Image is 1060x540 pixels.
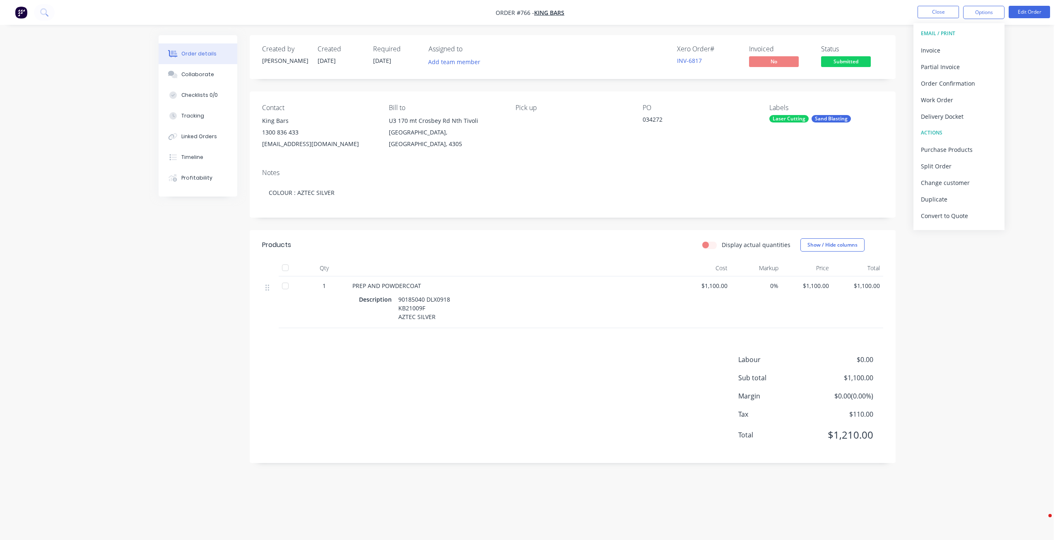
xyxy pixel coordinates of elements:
div: 1300 836 433 [262,127,376,138]
button: ACTIONS [913,125,1005,141]
div: Labels [769,104,883,112]
div: Partial Invoice [921,61,997,73]
span: $1,210.00 [812,427,873,442]
div: Linked Orders [181,133,217,140]
span: $1,100.00 [785,281,829,290]
div: U3 170 mt Crosbey Rd Nth Tivoli[GEOGRAPHIC_DATA], [GEOGRAPHIC_DATA], 4305 [389,115,502,150]
span: PREP AND POWDERCOAT [352,282,421,290]
button: Add team member [424,56,484,67]
div: King Bars1300 836 433[EMAIL_ADDRESS][DOMAIN_NAME] [262,115,376,150]
div: Convert to Quote [921,210,997,222]
div: EMAIL / PRINT [921,28,997,39]
button: Change customer [913,174,1005,191]
div: U3 170 mt Crosbey Rd Nth Tivoli [389,115,502,127]
div: Duplicate [921,193,997,205]
div: Checklists 0/0 [181,91,218,99]
div: Required [373,45,419,53]
div: Sand Blasting [812,115,851,122]
div: ACTIONS [921,127,997,138]
div: Delivery Docket [921,110,997,122]
div: Work Order [921,94,997,106]
img: Factory [15,6,27,19]
span: $0.00 ( 0.00 %) [812,391,873,401]
span: 1 [323,281,326,290]
div: 034272 [643,115,746,127]
button: Order Confirmation [913,75,1005,91]
label: Display actual quantities [722,240,790,249]
span: No [749,56,799,67]
div: Change customer [921,177,997,189]
div: Status [821,45,883,53]
div: Total [832,260,883,276]
button: Close [918,6,959,18]
div: [EMAIL_ADDRESS][DOMAIN_NAME] [262,138,376,150]
div: King Bars [262,115,376,127]
div: Profitability [181,174,212,182]
div: Order Confirmation [921,77,997,89]
span: Margin [738,391,812,401]
span: Tax [738,409,812,419]
div: Invoice [921,44,997,56]
button: Checklists 0/0 [159,85,237,106]
span: Labour [738,355,812,365]
span: $1,100.00 [684,281,728,290]
span: [DATE] [318,57,336,65]
button: Options [963,6,1005,19]
button: Work Order [913,91,1005,108]
div: Products [262,240,291,250]
div: Description [359,293,395,305]
div: Created [318,45,363,53]
button: Partial Invoice [913,58,1005,75]
div: Purchase Products [921,144,997,156]
button: Add team member [429,56,485,67]
span: $1,100.00 [812,373,873,383]
button: Delivery Docket [913,108,1005,125]
span: Submitted [821,56,871,67]
div: Tracking [181,112,204,120]
div: Qty [299,260,349,276]
div: PO [643,104,756,112]
a: INV-6817 [677,57,702,65]
button: EMAIL / PRINT [913,25,1005,42]
div: Collaborate [181,71,214,78]
div: Invoiced [749,45,811,53]
button: Edit Order [1009,6,1050,18]
div: Order details [181,50,217,58]
button: Archive [913,224,1005,240]
div: Cost [680,260,731,276]
div: COLOUR : AZTEC SILVER [262,180,883,205]
div: Pick up [516,104,629,112]
button: Purchase Products [913,141,1005,158]
span: $110.00 [812,409,873,419]
div: Archive [921,226,997,238]
div: Markup [731,260,782,276]
span: 0% [734,281,778,290]
button: Split Order [913,158,1005,174]
div: Contact [262,104,376,112]
div: [PERSON_NAME] [262,56,308,65]
div: Notes [262,169,883,177]
button: Tracking [159,106,237,126]
div: Xero Order # [677,45,739,53]
button: Timeline [159,147,237,168]
div: Assigned to [429,45,511,53]
div: Created by [262,45,308,53]
span: [DATE] [373,57,391,65]
div: Bill to [389,104,502,112]
button: Submitted [821,56,871,69]
a: King Bars [534,9,564,17]
iframe: Intercom live chat [1032,512,1052,532]
button: Linked Orders [159,126,237,147]
button: Convert to Quote [913,207,1005,224]
div: Timeline [181,154,203,161]
span: Order #766 - [496,9,534,17]
button: Duplicate [913,191,1005,207]
div: Split Order [921,160,997,172]
span: $0.00 [812,355,873,365]
div: [GEOGRAPHIC_DATA], [GEOGRAPHIC_DATA], 4305 [389,127,502,150]
div: Laser Cutting [769,115,809,122]
button: Profitability [159,168,237,188]
button: Collaborate [159,64,237,85]
button: Invoice [913,42,1005,58]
